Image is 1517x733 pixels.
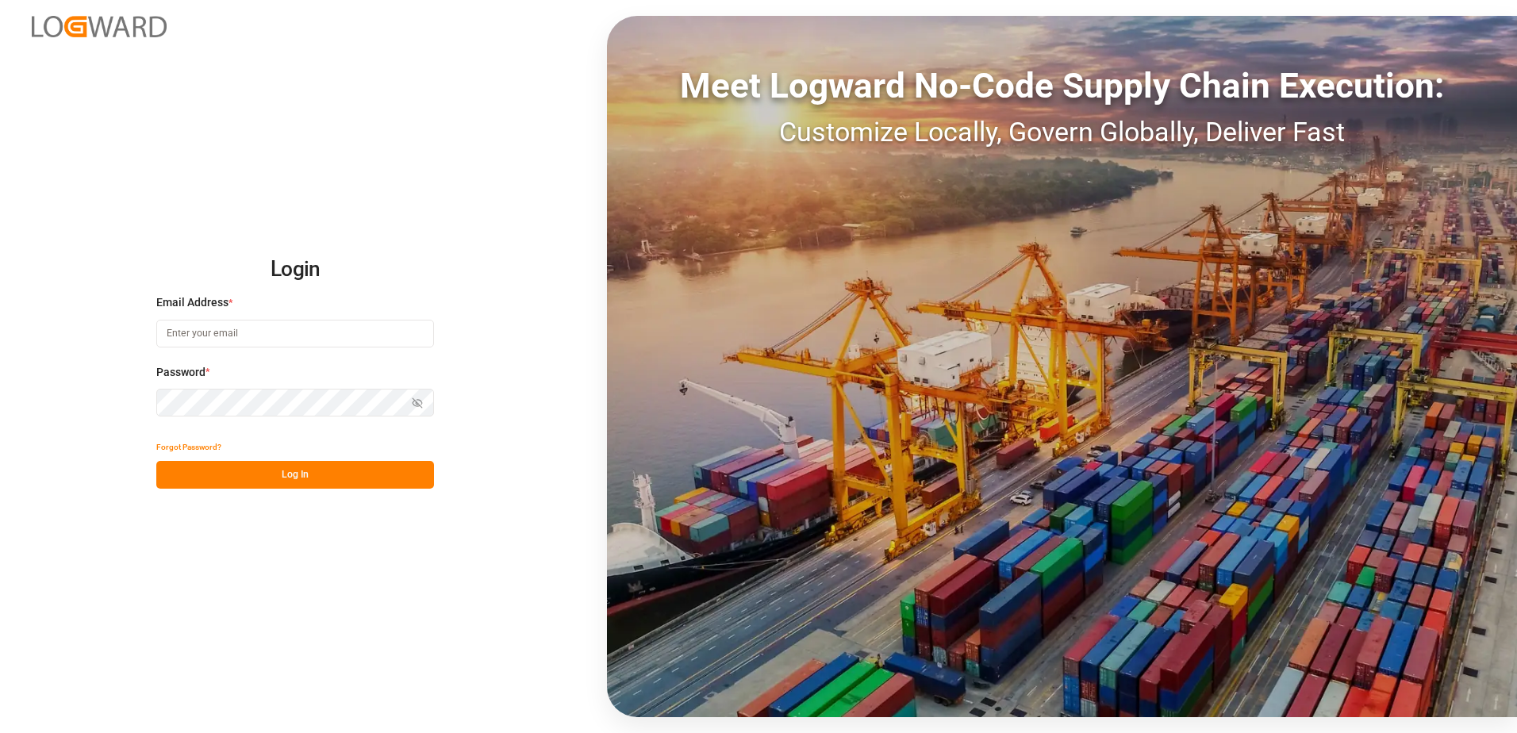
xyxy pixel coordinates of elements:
[156,364,205,381] span: Password
[156,461,434,489] button: Log In
[156,320,434,347] input: Enter your email
[32,16,167,37] img: Logward_new_orange.png
[156,244,434,295] h2: Login
[607,112,1517,152] div: Customize Locally, Govern Globally, Deliver Fast
[607,59,1517,112] div: Meet Logward No-Code Supply Chain Execution:
[156,294,229,311] span: Email Address
[156,433,221,461] button: Forgot Password?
